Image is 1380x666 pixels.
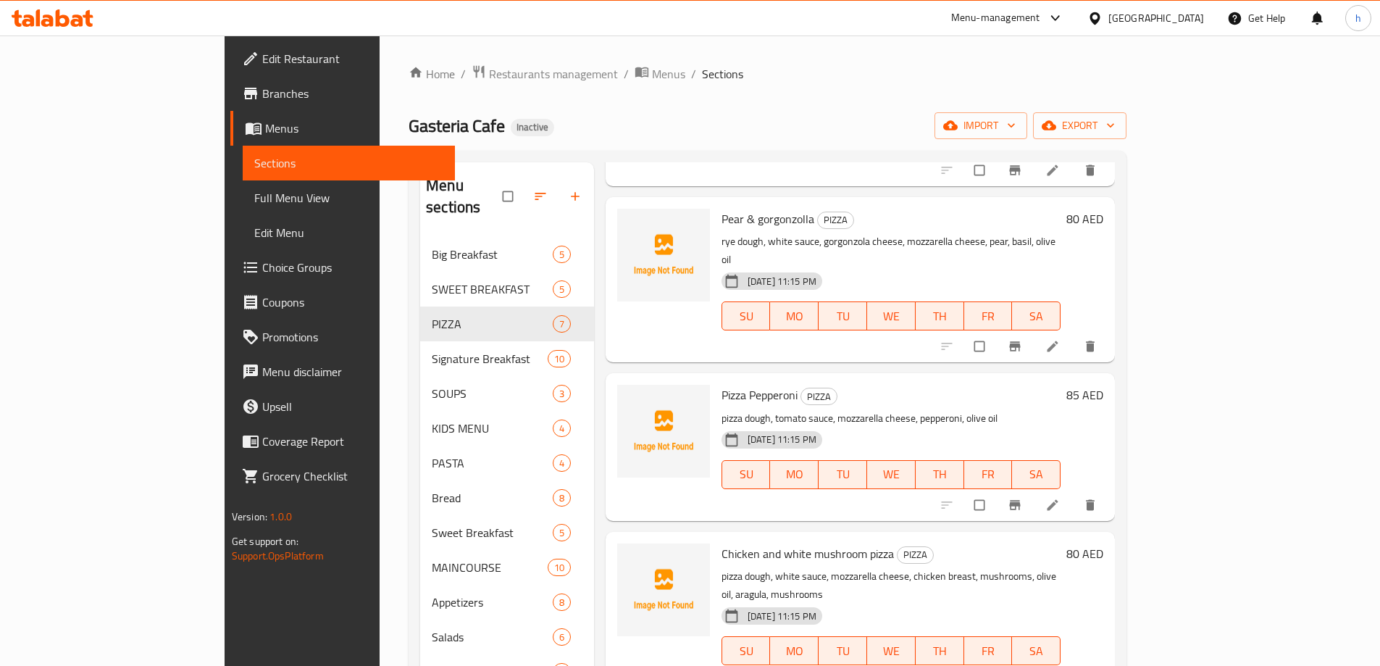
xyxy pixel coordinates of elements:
span: KIDS MENU [432,420,553,437]
span: 3 [553,387,570,401]
a: Menus [635,64,685,83]
span: WE [873,641,910,662]
span: TU [824,641,861,662]
span: import [946,117,1016,135]
p: rye dough, white sauce, gorgonzola cheese, mozzarella cheese, pear, basil, olive oil [722,233,1061,269]
button: TU [819,460,867,489]
a: Support.OpsPlatform [232,546,324,565]
span: MAINCOURSE [432,559,547,576]
div: items [548,559,571,576]
div: Sweet Breakfast5 [420,515,594,550]
div: PIZZA [800,388,837,405]
span: SU [728,464,765,485]
span: Menu disclaimer [262,363,443,380]
h6: 80 AED [1066,209,1103,229]
h6: 80 AED [1066,544,1103,564]
button: delete [1074,489,1109,521]
span: Pear & gorgonzolla [722,208,814,230]
a: Coupons [230,285,455,320]
span: 5 [553,283,570,296]
button: FR [964,301,1013,330]
span: Menus [265,120,443,137]
span: [DATE] 11:15 PM [742,275,822,288]
div: items [553,315,571,333]
button: delete [1074,330,1109,362]
span: TH [921,306,958,327]
button: Branch-specific-item [999,489,1034,521]
span: PIZZA [818,212,853,228]
button: SU [722,636,771,665]
a: Edit menu item [1045,339,1063,354]
button: TU [819,636,867,665]
span: 4 [553,422,570,436]
button: TH [916,301,964,330]
span: SOUPS [432,385,553,402]
span: h [1355,10,1361,26]
span: SU [728,306,765,327]
span: TU [824,464,861,485]
span: SWEET BREAKFAST [432,280,553,298]
div: Bread [432,489,553,507]
a: Choice Groups [230,250,455,285]
span: SU [728,641,765,662]
li: / [461,65,466,83]
div: KIDS MENU4 [420,411,594,446]
div: Signature Breakfast10 [420,341,594,376]
div: items [553,420,571,437]
button: delete [1074,154,1109,186]
div: items [553,385,571,402]
a: Edit Restaurant [230,41,455,76]
span: Menus [652,65,685,83]
span: PASTA [432,454,553,472]
span: Pizza Pepperoni [722,384,798,406]
button: WE [867,460,916,489]
p: pizza dough, white sauce, mozzarella cheese, chicken breast, mushrooms, olive oil, aragula, mushr... [722,567,1061,604]
button: MO [770,636,819,665]
span: [DATE] 11:15 PM [742,433,822,446]
div: MAINCOURSE10 [420,550,594,585]
img: Pear & gorgonzolla [617,209,710,301]
div: PIZZA [432,315,553,333]
span: 5 [553,248,570,262]
span: Chicken and white mushroom pizza [722,543,894,565]
a: Coverage Report [230,424,455,459]
span: Promotions [262,328,443,346]
img: Pizza Pepperoni [617,385,710,478]
div: Menu-management [951,9,1040,27]
span: 8 [553,596,570,609]
div: SOUPS3 [420,376,594,411]
span: Appetizers [432,594,553,611]
div: Bread8 [420,480,594,515]
a: Grocery Checklist [230,459,455,494]
span: TH [921,641,958,662]
span: MO [776,464,813,485]
span: Signature Breakfast [432,350,547,367]
span: 6 [553,630,570,644]
span: Coupons [262,294,443,311]
h2: Menu sections [426,175,503,218]
button: WE [867,301,916,330]
a: Menu disclaimer [230,354,455,389]
span: SA [1018,306,1055,327]
span: Sweet Breakfast [432,524,553,541]
button: SA [1012,460,1061,489]
span: 7 [553,317,570,331]
h6: 85 AED [1066,385,1103,405]
div: items [553,628,571,646]
span: Sections [254,154,443,172]
li: / [691,65,696,83]
span: SA [1018,464,1055,485]
a: Upsell [230,389,455,424]
button: FR [964,460,1013,489]
span: 4 [553,457,570,470]
li: / [624,65,629,83]
a: Sections [243,146,455,180]
button: TH [916,636,964,665]
div: items [553,454,571,472]
span: Sections [702,65,743,83]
